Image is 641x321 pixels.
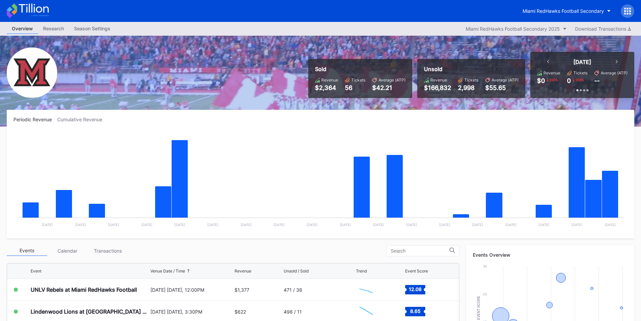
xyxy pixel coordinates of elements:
[464,77,478,83] div: Tickets
[518,5,616,17] button: Miami RedHawks Football Secondary
[605,223,616,227] text: [DATE]
[543,70,560,75] div: Revenue
[537,77,545,84] div: $0
[307,223,318,227] text: [DATE]
[409,286,422,292] text: 12.08
[573,59,591,65] div: [DATE]
[241,223,252,227] text: [DATE]
[284,287,302,293] div: 471 / 38
[75,223,86,227] text: [DATE]
[373,223,384,227] text: [DATE]
[47,246,87,256] div: Calendar
[150,309,233,315] div: [DATE] [DATE], 3:30PM
[405,268,428,274] div: Event Score
[549,77,559,83] div: 100 %
[42,223,53,227] text: [DATE]
[235,287,249,293] div: $1,377
[274,223,285,227] text: [DATE]
[485,84,519,91] div: $55.65
[69,24,115,33] div: Season Settings
[505,223,517,227] text: [DATE]
[38,24,69,34] a: Research
[391,248,450,254] input: Search
[284,268,309,274] div: Unsold / Sold
[458,84,478,91] div: 2,998
[207,223,218,227] text: [DATE]
[472,223,483,227] text: [DATE]
[406,223,417,227] text: [DATE]
[7,24,38,34] a: Overview
[345,84,365,91] div: 56
[284,309,302,315] div: 498 / 11
[473,252,628,258] div: Events Overview
[424,66,519,72] div: Unsold
[594,77,600,84] div: --
[430,77,447,83] div: Revenue
[38,24,69,33] div: Research
[462,24,570,33] button: Miami RedHawks Football Secondary 2025
[567,77,571,84] div: 0
[356,281,376,298] svg: Chart title
[483,292,487,296] text: 20
[7,47,57,98] img: Miami_RedHawks_Football_Secondary.png
[321,77,338,83] div: Revenue
[13,131,628,232] svg: Chart title
[439,223,450,227] text: [DATE]
[315,66,405,72] div: Sold
[150,268,185,274] div: Venue Date / Time
[410,308,420,314] text: 8.65
[466,26,560,32] div: Miami RedHawks Football Secondary 2025
[538,223,549,227] text: [DATE]
[235,268,251,274] div: Revenue
[571,223,582,227] text: [DATE]
[7,246,47,256] div: Events
[235,309,246,315] div: $622
[356,268,367,274] div: Trend
[31,308,149,315] div: Lindenwood Lions at [GEOGRAPHIC_DATA] RedHawks Football
[315,84,338,91] div: $2,364
[87,246,128,256] div: Transactions
[31,286,137,293] div: UNLV Rebels at Miami RedHawks Football
[351,77,365,83] div: Tickets
[477,296,480,320] text: Event Score
[601,70,628,75] div: Average (ATP)
[108,223,119,227] text: [DATE]
[483,264,487,268] text: 30
[69,24,115,34] a: Season Settings
[575,77,584,83] div: 100 %
[57,117,108,122] div: Cumulative Revenue
[523,8,604,14] div: Miami RedHawks Football Secondary
[573,70,587,75] div: Tickets
[13,117,57,122] div: Periodic Revenue
[340,223,351,227] text: [DATE]
[492,77,519,83] div: Average (ATP)
[379,77,405,83] div: Average (ATP)
[31,268,41,274] div: Event
[572,24,634,33] button: Download Transactions
[150,287,233,293] div: [DATE] [DATE], 12:00PM
[372,84,405,91] div: $42.21
[141,223,152,227] text: [DATE]
[575,26,631,32] div: Download Transactions
[424,84,451,91] div: $166,832
[174,223,185,227] text: [DATE]
[356,303,376,320] svg: Chart title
